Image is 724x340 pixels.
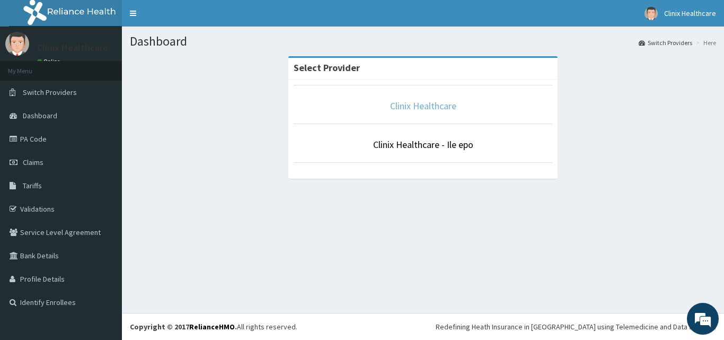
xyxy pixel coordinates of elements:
a: Clinix Healthcare [390,100,456,112]
a: Switch Providers [639,38,692,47]
strong: Select Provider [294,62,360,74]
img: User Image [644,7,658,20]
p: Clinix Healthcare [37,43,108,53]
img: User Image [5,32,29,56]
span: Tariffs [23,181,42,190]
strong: Copyright © 2017 . [130,322,237,332]
li: Here [693,38,716,47]
div: Redefining Heath Insurance in [GEOGRAPHIC_DATA] using Telemedicine and Data Science! [436,321,716,332]
a: Online [37,58,63,65]
a: RelianceHMO [189,322,235,332]
a: Clinix Healthcare - Ile epo [373,138,473,151]
h1: Dashboard [130,34,716,48]
footer: All rights reserved. [122,313,724,340]
span: Switch Providers [23,88,77,97]
span: Claims [23,158,43,167]
span: Dashboard [23,111,57,120]
span: Clinix Healthcare [664,8,716,18]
